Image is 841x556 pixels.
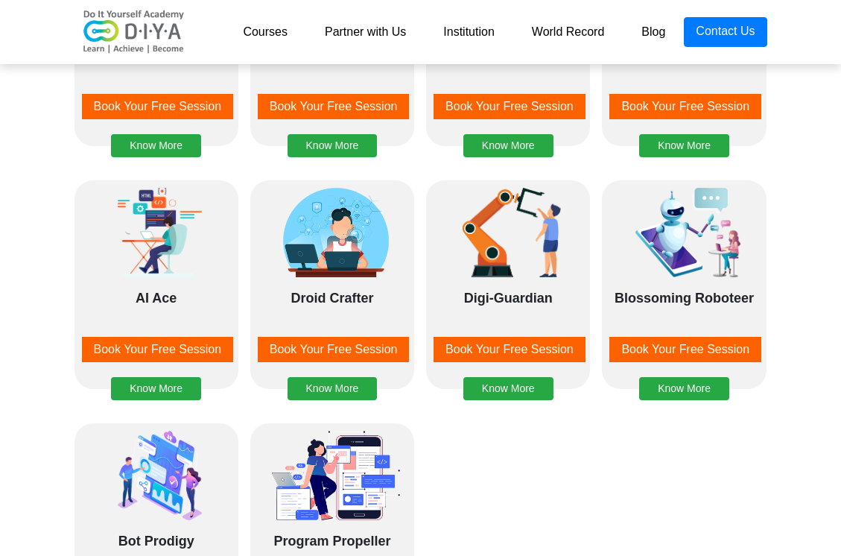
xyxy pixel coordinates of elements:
[288,121,378,134] a: Know More
[82,288,231,326] div: AI Ace
[434,94,585,119] button: Book Your Free Session
[288,364,378,377] a: Know More
[434,94,583,119] a: Book Your Free Session
[258,288,407,326] div: Droid Crafter
[434,337,583,362] a: Book Your Free Session
[258,45,407,83] div: Illustrious Animator
[609,337,758,362] a: Book Your Free Session
[111,364,201,377] a: Know More
[288,377,378,400] button: Know More
[463,134,553,157] button: Know More
[111,134,201,157] button: Know More
[609,45,758,83] div: 3D Technocrat
[609,337,761,362] button: Book Your Free Session
[111,377,201,400] button: Know More
[609,94,761,119] button: Book Your Free Session
[434,337,585,362] button: Book Your Free Session
[258,94,410,119] button: Book Your Free Session
[463,364,553,377] a: Know More
[639,364,729,377] a: Know More
[434,45,583,83] div: App Wizard
[623,17,684,47] a: Blog
[82,94,231,119] a: Book Your Free Session
[639,134,729,157] button: Know More
[288,134,378,157] button: Know More
[463,121,553,134] a: Know More
[434,288,583,326] div: Digi-Guardian
[513,17,623,47] a: World Record
[639,121,729,134] a: Know More
[111,121,201,134] a: Know More
[609,94,758,119] a: Book Your Free Session
[639,377,729,400] button: Know More
[82,337,234,362] button: Book Your Free Session
[463,377,553,400] button: Know More
[258,94,407,119] a: Book Your Free Session
[425,17,512,47] a: Institution
[82,45,231,83] div: Savvy Wonderer
[82,94,234,119] button: Book Your Free Session
[306,17,425,47] a: Partner with Us
[258,337,410,362] button: Book Your Free Session
[258,337,407,362] a: Book Your Free Session
[609,288,758,326] div: Blossoming Roboteer
[82,337,231,362] a: Book Your Free Session
[684,17,767,47] a: Contact Us
[74,10,194,54] img: logo-v2.png
[224,17,306,47] a: Courses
